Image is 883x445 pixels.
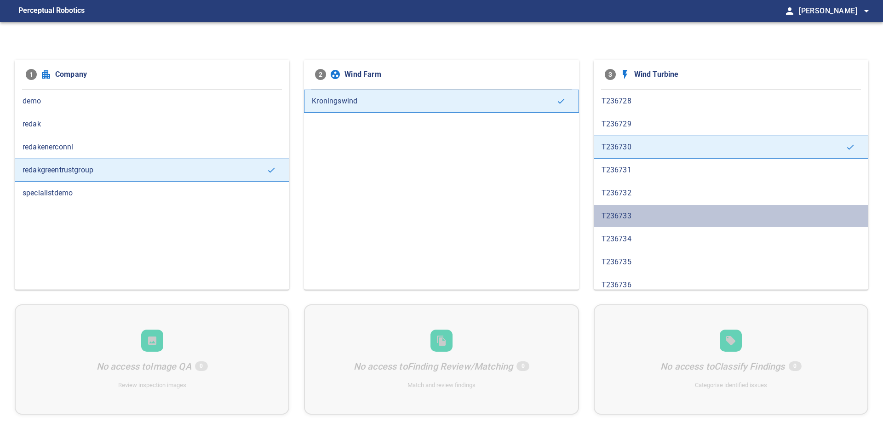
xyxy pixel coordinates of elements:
[23,188,281,199] span: specialistdemo
[18,4,85,18] figcaption: Perceptual Robotics
[784,6,795,17] span: person
[23,165,267,176] span: redakgreentrustgroup
[602,188,860,199] span: T236732
[15,182,289,205] div: specialistdemo
[799,5,872,17] span: [PERSON_NAME]
[26,69,37,80] span: 1
[23,142,281,153] span: redakenerconnl
[594,205,868,228] div: T236733
[15,159,289,182] div: redakgreentrustgroup
[602,211,860,222] span: T236733
[15,136,289,159] div: redakenerconnl
[602,96,860,107] span: T236728
[55,69,278,80] span: Company
[23,119,281,130] span: redak
[602,234,860,245] span: T236734
[605,69,616,80] span: 3
[15,113,289,136] div: redak
[602,165,860,176] span: T236731
[344,69,568,80] span: Wind Farm
[602,142,846,153] span: T236730
[594,159,868,182] div: T236731
[602,257,860,268] span: T236735
[634,69,857,80] span: Wind Turbine
[795,2,872,20] button: [PERSON_NAME]
[594,228,868,251] div: T236734
[861,6,872,17] span: arrow_drop_down
[312,96,556,107] span: Kroningswind
[594,251,868,274] div: T236735
[15,90,289,113] div: demo
[594,136,868,159] div: T236730
[602,280,860,291] span: T236736
[594,90,868,113] div: T236728
[594,113,868,136] div: T236729
[602,119,860,130] span: T236729
[315,69,326,80] span: 2
[594,182,868,205] div: T236732
[594,274,868,297] div: T236736
[23,96,281,107] span: demo
[304,90,579,113] div: Kroningswind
